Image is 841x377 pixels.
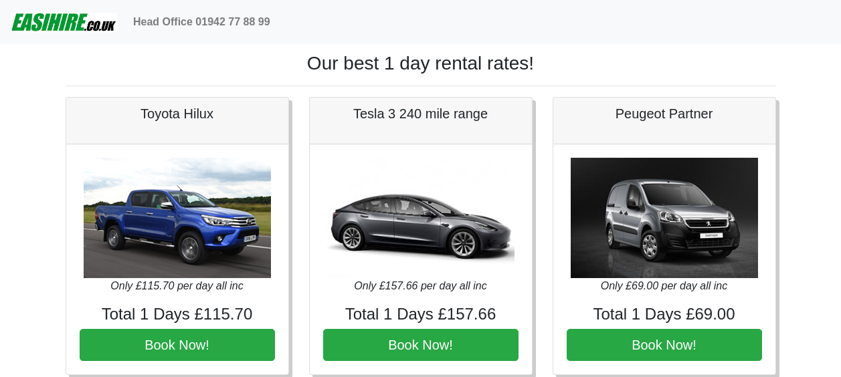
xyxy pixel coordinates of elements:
button: Book Now! [323,329,519,361]
button: Book Now! [80,329,275,361]
h4: Total 1 Days £115.70 [80,305,275,324]
h5: Tesla 3 240 mile range [323,106,519,122]
button: Book Now! [567,329,762,361]
a: Head Office 01942 77 88 99 [128,9,276,35]
i: Only £115.70 per day all inc [110,280,243,291]
h1: Our best 1 day rental rates! [66,52,776,75]
i: Only £157.66 per day all inc [354,280,486,291]
img: Tesla 3 240 mile range [327,158,515,278]
h5: Toyota Hilux [80,106,275,122]
h5: Peugeot Partner [567,106,762,122]
b: Head Office 01942 77 88 99 [133,16,270,27]
h4: Total 1 Days £69.00 [567,305,762,324]
img: Peugeot Partner [571,158,758,278]
img: easihire_logo_small.png [11,9,117,35]
h4: Total 1 Days £157.66 [323,305,519,324]
img: Toyota Hilux [84,158,271,278]
i: Only £69.00 per day all inc [601,280,727,291]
